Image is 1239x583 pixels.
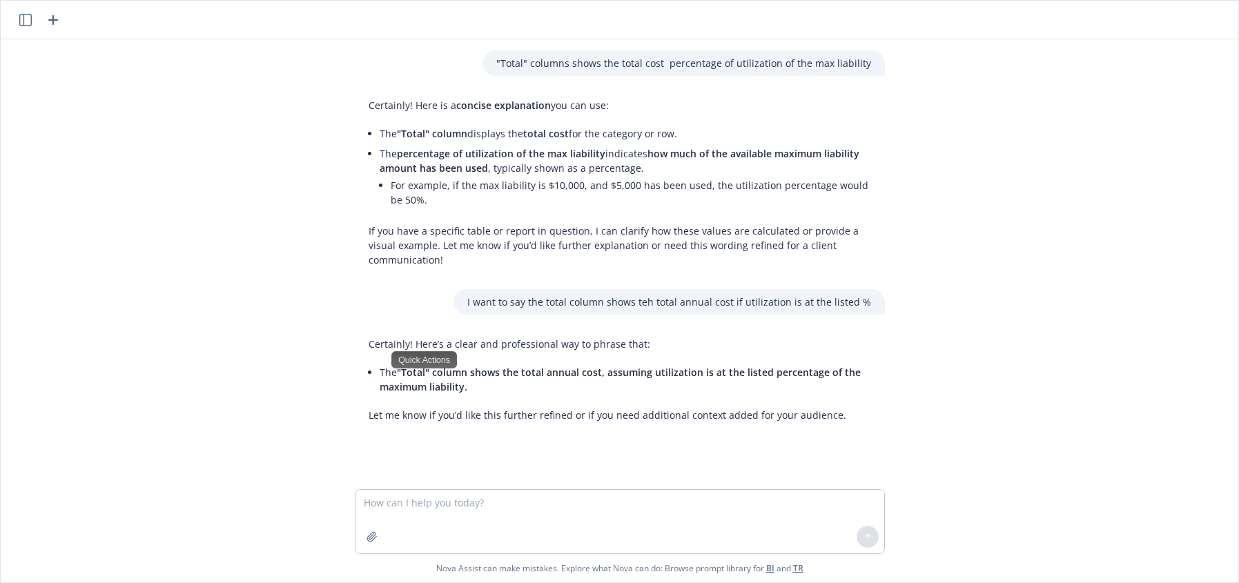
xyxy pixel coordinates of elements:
[467,295,871,309] p: I want to say the total column shows teh total annual cost if utilization is at the listed %
[369,408,871,422] p: Let me know if you’d like this further refined or if you need additional context added for your a...
[6,554,1233,582] span: Nova Assist can make mistakes. Explore what Nova can do: Browse prompt library for and
[369,337,871,351] p: Certainly! Here’s a clear and professional way to phrase that:
[523,127,569,140] span: total cost
[380,366,861,393] span: "Total" column shows the total annual cost, assuming utilization is at the listed percentage of t...
[496,56,871,70] p: "Total" columns shows the total cost percentage of utilization of the max liability
[380,362,871,397] li: The
[369,98,871,112] p: Certainly! Here is a you can use:
[380,123,871,144] li: The displays the for the category or row.
[766,562,774,574] a: BI
[456,99,551,112] span: concise explanation
[380,144,871,213] li: The indicates , typically shown as a percentage.
[397,127,467,140] span: "Total" column
[793,562,803,574] a: TR
[397,147,605,160] span: percentage of utilization of the max liability
[369,224,871,267] p: If you have a specific table or report in question, I can clarify how these values are calculated...
[391,175,871,210] li: For example, if the max liability is $10,000, and $5,000 has been used, the utilization percentag...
